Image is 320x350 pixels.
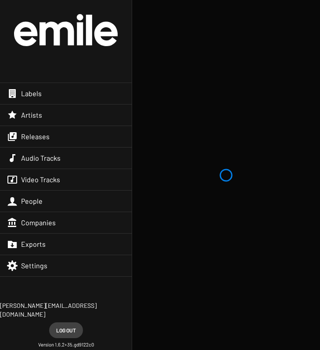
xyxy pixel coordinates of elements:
span: Log out [56,322,76,338]
button: Log out [49,322,83,338]
small: Version 1.6.2+35.gd9122c0 [38,342,94,348]
span: People [21,197,43,206]
span: Labels [21,89,42,98]
span: Releases [21,132,50,141]
span: Exports [21,240,46,249]
span: Audio Tracks [21,154,61,162]
span: Companies [21,218,56,227]
img: grand-official-logo.svg [14,14,118,46]
span: Artists [21,111,42,119]
span: Settings [21,261,47,270]
span: Video Tracks [21,175,60,184]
